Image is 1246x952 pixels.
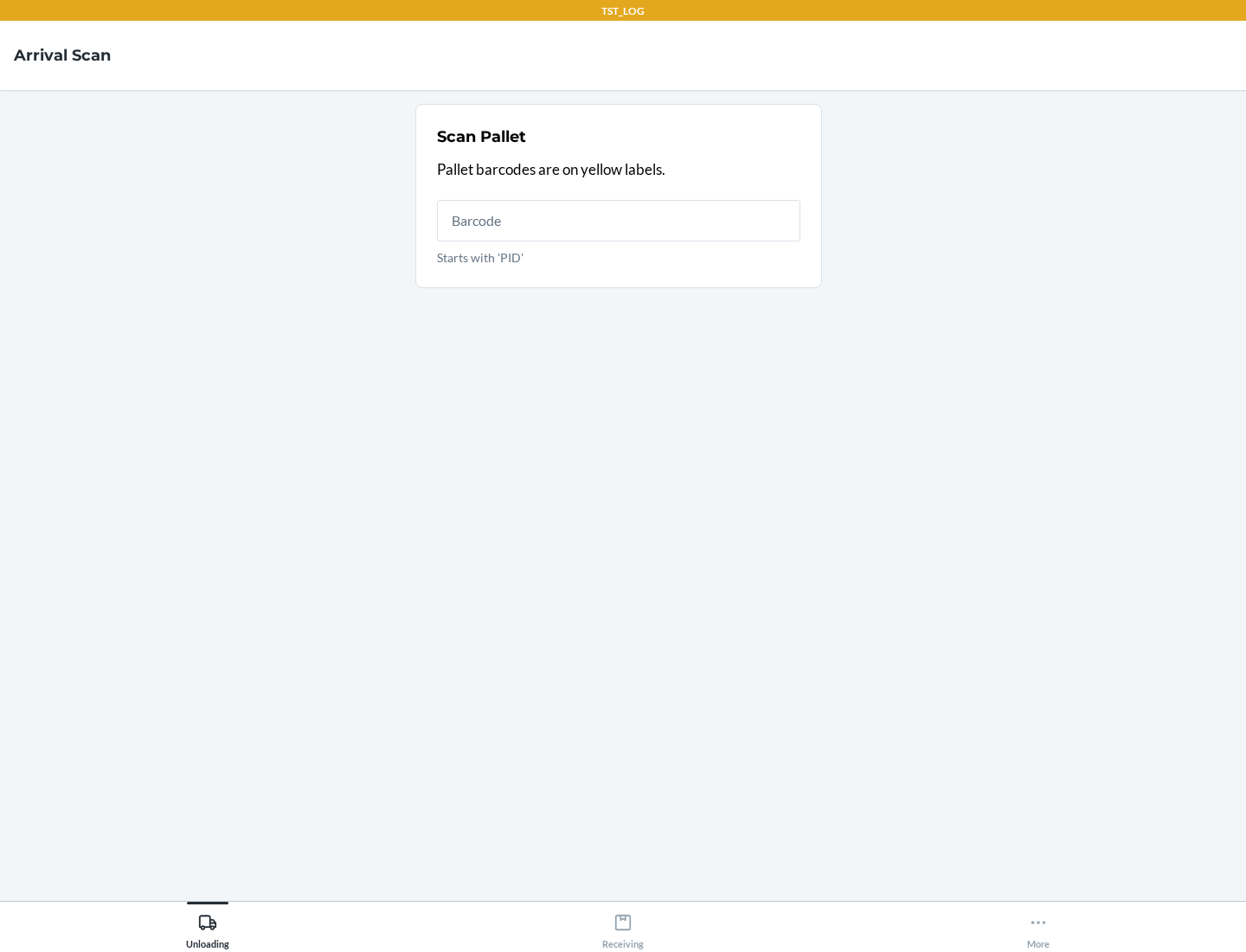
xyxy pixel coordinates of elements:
div: Receiving [602,906,644,949]
button: Receiving [415,902,831,949]
h4: Arrival Scan [14,44,111,67]
div: Unloading [186,906,229,949]
h2: Scan Pallet [437,125,526,148]
p: Starts with 'PID' [437,248,800,267]
p: TST_LOG [601,3,645,19]
button: More [831,902,1246,949]
div: More [1027,906,1050,949]
p: Pallet barcodes are on yellow labels. [437,158,800,181]
input: Starts with 'PID' [437,200,800,241]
